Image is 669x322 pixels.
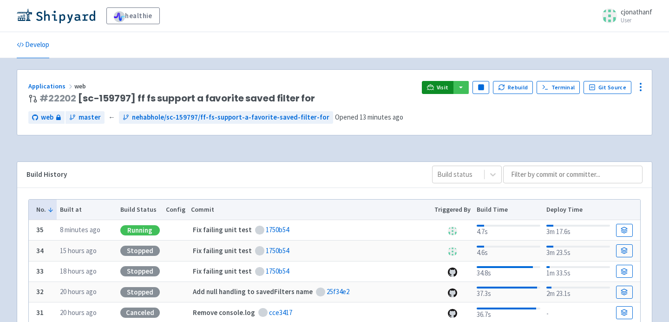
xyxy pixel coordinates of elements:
[477,306,540,320] div: 36.7s
[120,308,160,318] div: Canceled
[41,112,53,123] span: web
[74,82,87,90] span: web
[120,266,160,276] div: Stopped
[60,287,97,296] time: 20 hours ago
[269,308,292,317] a: cce3417
[432,200,474,220] th: Triggered By
[473,200,543,220] th: Build Time
[477,244,540,258] div: 4.6s
[597,8,652,23] a: cjonathanf User
[66,111,105,124] a: master
[477,264,540,279] div: 34.8s
[193,246,252,255] strong: Fix failing unit test
[36,267,44,275] b: 33
[193,267,252,275] strong: Fix failing unit test
[621,17,652,23] small: User
[36,205,54,215] button: No.
[546,223,610,237] div: 3m 17.6s
[60,267,97,275] time: 18 hours ago
[335,113,403,121] span: Opened
[163,200,188,220] th: Config
[584,81,631,94] a: Git Source
[621,7,652,16] span: cjonathanf
[477,285,540,299] div: 37.3s
[117,200,163,220] th: Build Status
[193,308,255,317] strong: Remove console.log
[39,93,315,104] span: [sc-159797] ff fs support a favorite saved filter for
[60,308,97,317] time: 20 hours ago
[616,224,633,237] a: Build Details
[108,112,115,123] span: ←
[546,264,610,279] div: 1m 33.5s
[266,267,289,275] a: 1750b54
[17,8,95,23] img: Shipyard logo
[360,113,403,121] time: 13 minutes ago
[503,166,643,183] input: Filter by commit or committer...
[266,225,289,234] a: 1750b54
[132,112,329,123] span: nehabhole/sc-159797/ff-fs-support-a-favorite-saved-filter-for
[36,225,44,234] b: 35
[437,84,449,91] span: Visit
[266,246,289,255] a: 1750b54
[546,285,610,299] div: 2m 23.1s
[119,111,333,124] a: nehabhole/sc-159797/ff-fs-support-a-favorite-saved-filter-for
[39,92,76,105] a: #22202
[188,200,432,220] th: Commit
[120,246,160,256] div: Stopped
[36,308,44,317] b: 31
[36,287,44,296] b: 32
[543,200,613,220] th: Deploy Time
[616,306,633,319] a: Build Details
[60,246,97,255] time: 15 hours ago
[36,246,44,255] b: 34
[327,287,349,296] a: 25f34e2
[616,286,633,299] a: Build Details
[546,244,610,258] div: 3m 23.5s
[28,111,65,124] a: web
[616,244,633,257] a: Build Details
[193,225,252,234] strong: Fix failing unit test
[57,200,117,220] th: Built at
[537,81,580,94] a: Terminal
[106,7,160,24] a: healthie
[546,307,610,319] div: -
[60,225,100,234] time: 8 minutes ago
[477,223,540,237] div: 4.7s
[28,82,74,90] a: Applications
[26,169,417,180] div: Build History
[79,112,101,123] span: master
[120,225,160,235] div: Running
[422,81,453,94] a: Visit
[616,265,633,278] a: Build Details
[120,287,160,297] div: Stopped
[472,81,489,94] button: Pause
[493,81,533,94] button: Rebuild
[193,287,313,296] strong: Add null handling to savedFilters name
[17,32,49,58] a: Develop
